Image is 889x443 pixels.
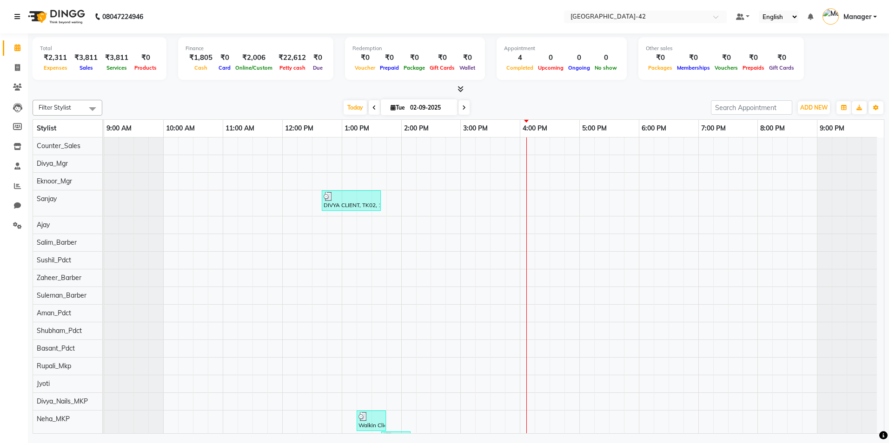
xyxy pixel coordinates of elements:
[310,52,326,63] div: ₹0
[646,65,675,71] span: Packages
[37,274,81,282] span: Zaheer_Barber
[457,65,478,71] span: Wallet
[401,52,427,63] div: ₹0
[216,52,233,63] div: ₹0
[323,192,380,209] div: DIVYA CLIENT, TK02, 12:40 PM-01:40 PM, Cr.Stylist Cut(F) (₹2000)
[186,45,326,52] div: Finance
[311,65,325,71] span: Due
[37,177,72,185] span: Eknoor_Mgr
[77,65,95,71] span: Sales
[344,100,367,115] span: Today
[342,122,372,135] a: 1:00 PM
[40,52,71,63] div: ₹2,311
[504,65,536,71] span: Completed
[461,122,490,135] a: 3:00 PM
[592,65,619,71] span: No show
[37,309,71,317] span: Aman_Pdct
[675,65,712,71] span: Memberships
[37,124,56,132] span: Stylist
[758,122,787,135] a: 8:00 PM
[352,45,478,52] div: Redemption
[427,65,457,71] span: Gift Cards
[37,238,77,247] span: Salim_Barber
[223,122,257,135] a: 11:00 AM
[283,122,316,135] a: 12:00 PM
[817,122,847,135] a: 9:00 PM
[41,65,70,71] span: Expenses
[504,45,619,52] div: Appointment
[37,344,75,352] span: Basant_Pdct
[37,142,80,150] span: Counter_Sales
[352,65,378,71] span: Voucher
[37,195,57,203] span: Sanjay
[767,65,796,71] span: Gift Cards
[798,101,830,114] button: ADD NEW
[233,65,275,71] span: Online/Custom
[520,122,550,135] a: 4:00 PM
[457,52,478,63] div: ₹0
[37,326,82,335] span: Shubham_Pdct
[358,412,385,430] div: Walkin Client [GEOGRAPHIC_DATA], 01:15 PM-01:45 PM, Eyebrows (₹200)
[352,52,378,63] div: ₹0
[37,397,88,405] span: Divya_Nails_MKP
[71,52,101,63] div: ₹3,811
[104,122,134,135] a: 9:00 AM
[101,52,132,63] div: ₹3,811
[646,52,675,63] div: ₹0
[401,65,427,71] span: Package
[37,291,86,300] span: Suleman_Barber
[39,104,71,111] span: Filter Stylist
[427,52,457,63] div: ₹0
[104,65,129,71] span: Services
[378,52,401,63] div: ₹0
[216,65,233,71] span: Card
[132,52,159,63] div: ₹0
[740,52,767,63] div: ₹0
[566,52,592,63] div: 0
[675,52,712,63] div: ₹0
[592,52,619,63] div: 0
[37,221,50,229] span: Ajay
[37,379,50,388] span: Jyoti
[37,415,70,423] span: Neha_MKP
[711,100,792,115] input: Search Appointment
[192,65,210,71] span: Cash
[767,52,796,63] div: ₹0
[740,65,767,71] span: Prepaids
[388,104,407,111] span: Tue
[186,52,216,63] div: ₹1,805
[164,122,197,135] a: 10:00 AM
[378,65,401,71] span: Prepaid
[233,52,275,63] div: ₹2,006
[40,45,159,52] div: Total
[37,159,68,168] span: Divya_Mgr
[646,45,796,52] div: Other sales
[536,65,566,71] span: Upcoming
[843,12,871,22] span: Manager
[277,65,308,71] span: Petty cash
[132,65,159,71] span: Products
[504,52,536,63] div: 4
[712,65,740,71] span: Vouchers
[37,362,71,370] span: Rupali_Mkp
[536,52,566,63] div: 0
[407,101,454,115] input: 2025-09-02
[823,8,839,25] img: Manager
[712,52,740,63] div: ₹0
[566,65,592,71] span: Ongoing
[402,122,431,135] a: 2:00 PM
[800,104,828,111] span: ADD NEW
[699,122,728,135] a: 7:00 PM
[24,4,87,30] img: logo
[639,122,669,135] a: 6:00 PM
[102,4,143,30] b: 08047224946
[275,52,310,63] div: ₹22,612
[580,122,609,135] a: 5:00 PM
[37,256,71,264] span: Sushil_Pdct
